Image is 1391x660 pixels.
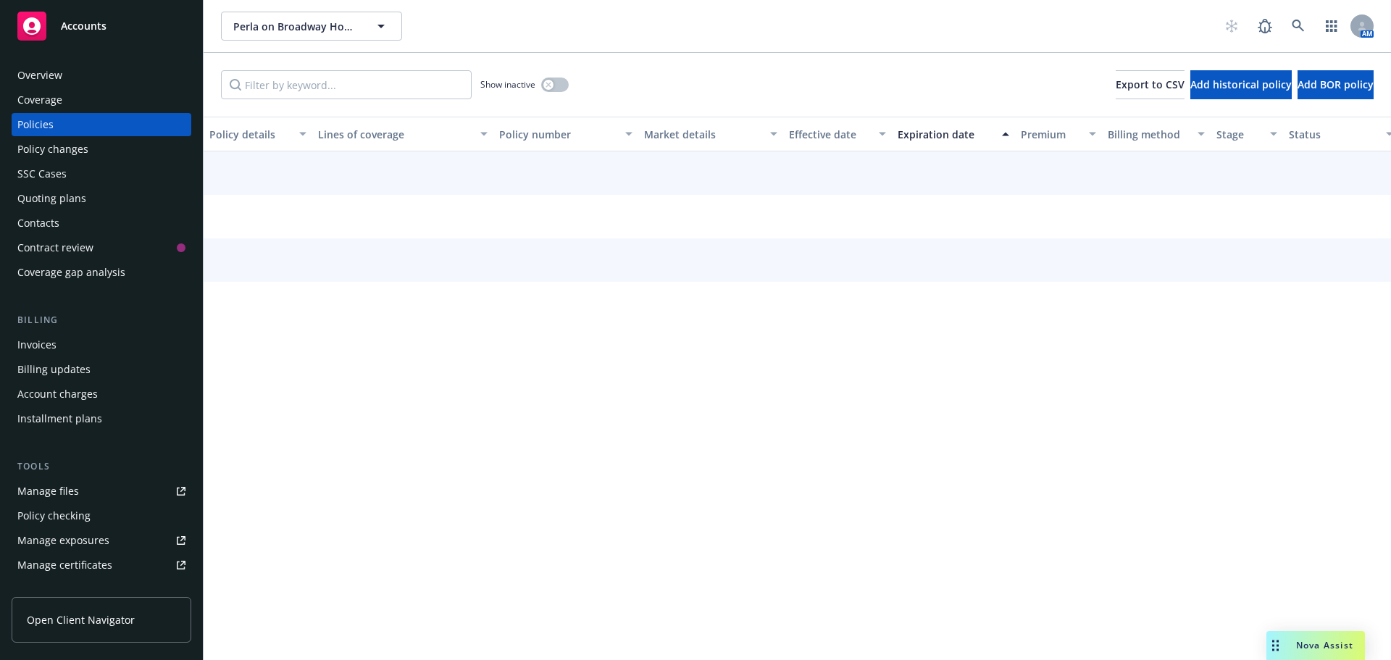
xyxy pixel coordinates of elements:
[12,504,191,527] a: Policy checking
[1266,631,1285,660] div: Drag to move
[480,78,535,91] span: Show inactive
[12,358,191,381] a: Billing updates
[17,64,62,87] div: Overview
[12,383,191,406] a: Account charges
[12,554,191,577] a: Manage certificates
[17,383,98,406] div: Account charges
[233,19,359,34] span: Perla on Broadway Homeowners Association
[1216,127,1261,142] div: Stage
[644,127,761,142] div: Market details
[12,407,191,430] a: Installment plans
[1116,78,1185,91] span: Export to CSV
[17,236,93,259] div: Contract review
[17,578,91,601] div: Manage claims
[17,88,62,112] div: Coverage
[17,113,54,136] div: Policies
[1289,127,1377,142] div: Status
[12,480,191,503] a: Manage files
[17,212,59,235] div: Contacts
[17,261,125,284] div: Coverage gap analysis
[1015,117,1102,151] button: Premium
[12,212,191,235] a: Contacts
[1190,78,1292,91] span: Add historical policy
[12,459,191,474] div: Tools
[12,236,191,259] a: Contract review
[12,261,191,284] a: Coverage gap analysis
[12,529,191,552] a: Manage exposures
[312,117,493,151] button: Lines of coverage
[17,529,109,552] div: Manage exposures
[12,313,191,327] div: Billing
[1116,70,1185,99] button: Export to CSV
[12,333,191,356] a: Invoices
[17,407,102,430] div: Installment plans
[221,70,472,99] input: Filter by keyword...
[783,117,892,151] button: Effective date
[1250,12,1279,41] a: Report a Bug
[499,127,617,142] div: Policy number
[1190,70,1292,99] button: Add historical policy
[493,117,638,151] button: Policy number
[17,138,88,161] div: Policy changes
[1217,12,1246,41] a: Start snowing
[204,117,312,151] button: Policy details
[209,127,291,142] div: Policy details
[1296,639,1353,651] span: Nova Assist
[17,554,112,577] div: Manage certificates
[12,113,191,136] a: Policies
[17,480,79,503] div: Manage files
[1108,127,1189,142] div: Billing method
[17,504,91,527] div: Policy checking
[12,64,191,87] a: Overview
[318,127,472,142] div: Lines of coverage
[1102,117,1211,151] button: Billing method
[1021,127,1080,142] div: Premium
[1266,631,1365,660] button: Nova Assist
[789,127,870,142] div: Effective date
[1298,70,1374,99] button: Add BOR policy
[1317,12,1346,41] a: Switch app
[638,117,783,151] button: Market details
[17,333,57,356] div: Invoices
[12,578,191,601] a: Manage claims
[17,358,91,381] div: Billing updates
[1211,117,1283,151] button: Stage
[61,20,106,32] span: Accounts
[12,88,191,112] a: Coverage
[898,127,993,142] div: Expiration date
[17,187,86,210] div: Quoting plans
[12,6,191,46] a: Accounts
[12,138,191,161] a: Policy changes
[17,162,67,185] div: SSC Cases
[1298,78,1374,91] span: Add BOR policy
[1284,12,1313,41] a: Search
[221,12,402,41] button: Perla on Broadway Homeowners Association
[12,162,191,185] a: SSC Cases
[12,187,191,210] a: Quoting plans
[27,612,135,627] span: Open Client Navigator
[892,117,1015,151] button: Expiration date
